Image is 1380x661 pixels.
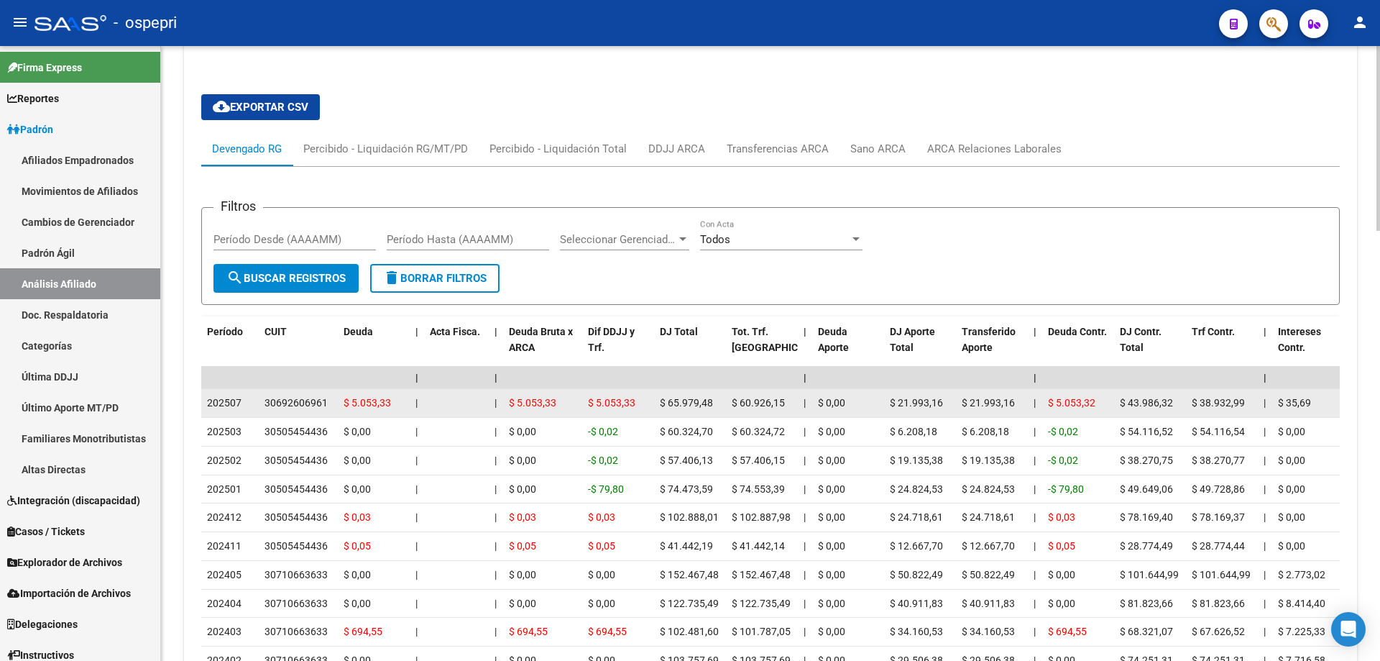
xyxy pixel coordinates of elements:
span: | [494,511,497,523]
span: | [494,397,497,409]
span: | [415,540,418,552]
div: 30505454436 [264,452,328,469]
span: $ 65.979,48 [660,397,713,409]
span: $ 43.986,32 [1120,397,1173,409]
span: | [494,540,497,552]
div: 30505454436 [264,481,328,498]
span: $ 152.467,48 [732,569,791,580]
span: $ 0,00 [344,569,371,580]
span: $ 5.053,33 [344,397,391,409]
span: $ 0,00 [1048,598,1075,609]
span: | [1034,598,1036,609]
span: $ 0,00 [344,598,371,609]
span: | [494,326,497,337]
span: $ 0,00 [818,540,845,552]
span: $ 0,05 [344,540,371,552]
span: $ 0,00 [1278,483,1305,495]
div: Percibido - Liquidación RG/MT/PD [303,141,468,157]
datatable-header-cell: Transferido Aporte [956,316,1028,380]
span: | [1264,569,1266,580]
span: -$ 79,80 [1048,483,1084,495]
span: Exportar CSV [213,101,308,114]
span: $ 0,00 [818,426,845,437]
span: | [804,569,806,580]
button: Borrar Filtros [370,264,500,293]
span: -$ 0,02 [588,426,618,437]
span: | [1034,372,1036,383]
mat-icon: delete [383,269,400,286]
span: $ 0,05 [509,540,536,552]
span: Reportes [7,91,59,106]
span: Deuda Contr. [1048,326,1107,337]
span: Explorador de Archivos [7,555,122,570]
span: | [1264,372,1266,383]
span: | [1034,569,1036,580]
div: 30505454436 [264,509,328,526]
span: | [1264,426,1266,437]
span: 202405 [207,569,241,580]
div: 30505454436 [264,538,328,555]
span: Casos / Tickets [7,524,85,539]
span: $ 102.481,60 [660,626,719,637]
span: Padrón [7,122,53,137]
div: 30710663633 [264,596,328,612]
span: $ 24.824,53 [962,483,1015,495]
span: | [1034,511,1036,523]
span: DJ Total [660,326,698,337]
datatable-header-cell: | [798,316,812,380]
span: $ 102.888,01 [660,511,719,523]
span: | [1264,626,1266,637]
button: Exportar CSV [201,94,320,120]
span: | [804,626,806,637]
span: | [415,511,418,523]
span: $ 81.823,66 [1120,598,1173,609]
span: | [804,455,806,466]
datatable-header-cell: Deuda [338,316,410,380]
span: | [804,397,806,409]
span: 202501 [207,483,241,495]
span: $ 0,00 [344,455,371,466]
div: 30710663633 [264,624,328,640]
span: 202403 [207,626,241,637]
span: $ 0,00 [509,455,536,466]
span: DJ Contr. Total [1120,326,1161,354]
datatable-header-cell: Deuda Bruta x ARCA [503,316,582,380]
mat-icon: menu [11,14,29,31]
span: -$ 79,80 [588,483,624,495]
datatable-header-cell: Dif DDJJ y Trf. [582,316,654,380]
span: $ 5.053,32 [1048,397,1095,409]
span: | [1264,455,1266,466]
span: $ 0,00 [509,483,536,495]
span: $ 0,03 [588,511,615,523]
div: Transferencias ARCA [727,141,829,157]
span: $ 694,55 [344,626,382,637]
datatable-header-cell: | [1258,316,1272,380]
div: DDJJ ARCA [648,141,705,157]
span: $ 0,00 [818,455,845,466]
span: DJ Aporte Total [890,326,935,354]
span: Deuda [344,326,373,337]
span: $ 24.718,61 [890,511,943,523]
span: | [1264,326,1266,337]
span: 202503 [207,426,241,437]
span: $ 694,55 [1048,626,1087,637]
span: $ 57.406,13 [660,455,713,466]
span: 202412 [207,511,241,523]
span: $ 122.735,49 [660,598,719,609]
span: $ 2.773,02 [1278,569,1325,580]
div: Sano ARCA [850,141,906,157]
span: $ 101.644,99 [1192,569,1251,580]
span: $ 38.270,77 [1192,455,1245,466]
span: $ 40.911,83 [962,598,1015,609]
span: $ 101.787,05 [732,626,791,637]
span: | [415,372,418,383]
datatable-header-cell: DJ Aporte Total [884,316,956,380]
span: $ 49.649,06 [1120,483,1173,495]
datatable-header-cell: | [410,316,424,380]
div: Percibido - Liquidación Total [489,141,627,157]
span: $ 57.406,15 [732,455,785,466]
span: $ 21.993,16 [962,397,1015,409]
span: $ 0,00 [509,569,536,580]
span: 202404 [207,598,241,609]
span: | [494,372,497,383]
